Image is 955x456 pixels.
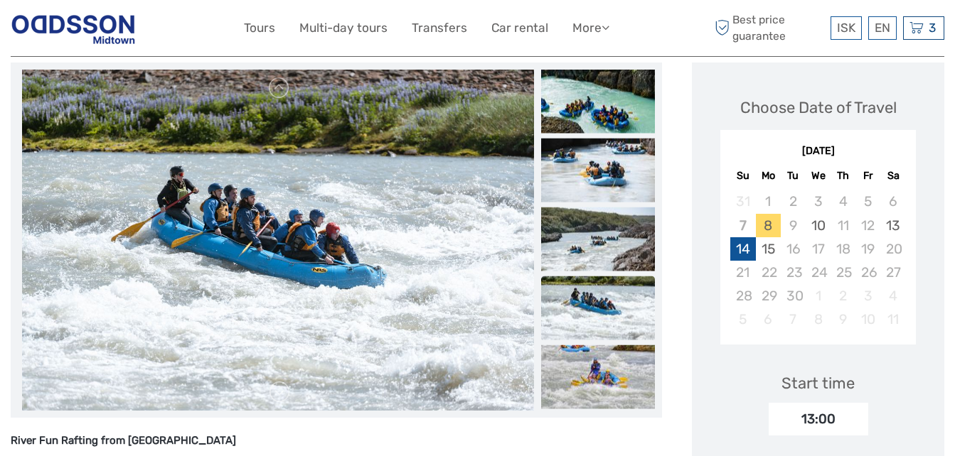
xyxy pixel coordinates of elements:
[244,18,275,38] a: Tours
[756,190,781,213] div: Not available Monday, September 1st, 2025
[756,284,781,308] div: Not available Monday, September 29th, 2025
[756,214,781,237] div: Choose Monday, September 8th, 2025
[927,21,938,35] span: 3
[541,139,655,202] img: a029aa2113a14a53852242138821e74d_slider_thumbnail.jpeg
[725,190,911,331] div: month 2025-09
[880,284,905,308] div: Not available Saturday, October 4th, 2025
[541,70,655,134] img: 747f57f6229a4147898eb41546948aa0_slider_thumbnail.jpeg
[781,190,806,213] div: Not available Tuesday, September 2nd, 2025
[831,237,855,261] div: Not available Thursday, September 18th, 2025
[806,261,831,284] div: Not available Wednesday, September 24th, 2025
[769,403,868,435] div: 13:00
[781,237,806,261] div: Not available Tuesday, September 16th, 2025
[299,18,388,38] a: Multi-day tours
[711,12,827,43] span: Best price guarantee
[756,308,781,331] div: Not available Monday, October 6th, 2025
[880,261,905,284] div: Not available Saturday, September 27th, 2025
[756,261,781,284] div: Not available Monday, September 22nd, 2025
[806,190,831,213] div: Not available Wednesday, September 3rd, 2025
[730,214,755,237] div: Not available Sunday, September 7th, 2025
[806,284,831,308] div: Not available Wednesday, October 1st, 2025
[781,372,855,394] div: Start time
[831,190,855,213] div: Not available Thursday, September 4th, 2025
[880,237,905,261] div: Not available Saturday, September 20th, 2025
[20,25,161,36] p: We're away right now. Please check back later!
[880,214,905,237] div: Choose Saturday, September 13th, 2025
[756,237,781,261] div: Choose Monday, September 15th, 2025
[781,214,806,237] div: Not available Tuesday, September 9th, 2025
[781,261,806,284] div: Not available Tuesday, September 23rd, 2025
[164,22,181,39] button: Open LiveChat chat widget
[831,261,855,284] div: Not available Thursday, September 25th, 2025
[880,190,905,213] div: Not available Saturday, September 6th, 2025
[855,284,880,308] div: Not available Friday, October 3rd, 2025
[831,308,855,331] div: Not available Thursday, October 9th, 2025
[720,144,916,159] div: [DATE]
[730,308,755,331] div: Not available Sunday, October 5th, 2025
[730,284,755,308] div: Not available Sunday, September 28th, 2025
[781,166,806,185] div: Tu
[781,308,806,331] div: Not available Tuesday, October 7th, 2025
[880,308,905,331] div: Not available Saturday, October 11th, 2025
[855,166,880,185] div: Fr
[541,276,655,340] img: 14c507ded5be437f981873682739c85d_slider_thumbnail.jpeg
[855,190,880,213] div: Not available Friday, September 5th, 2025
[806,308,831,331] div: Not available Wednesday, October 8th, 2025
[11,434,236,447] strong: River Fun Rafting from [GEOGRAPHIC_DATA]
[11,11,136,45] img: Reykjavik Residence
[837,21,855,35] span: ISK
[831,166,855,185] div: Th
[541,207,655,271] img: a6b13415cdc940b6a1671aea7bb7e56a_slider_thumbnail.jpeg
[880,166,905,185] div: Sa
[541,345,655,409] img: 6850e2da15a048e6add457af5e75b4cb_slider_thumbnail.jpeg
[806,214,831,237] div: Choose Wednesday, September 10th, 2025
[572,18,609,38] a: More
[740,97,897,119] div: Choose Date of Travel
[491,18,548,38] a: Car rental
[868,16,897,40] div: EN
[855,261,880,284] div: Not available Friday, September 26th, 2025
[730,166,755,185] div: Su
[412,18,467,38] a: Transfers
[806,166,831,185] div: We
[831,284,855,308] div: Not available Thursday, October 2nd, 2025
[855,237,880,261] div: Not available Friday, September 19th, 2025
[781,284,806,308] div: Not available Tuesday, September 30th, 2025
[831,214,855,237] div: Not available Thursday, September 11th, 2025
[730,237,755,261] div: Choose Sunday, September 14th, 2025
[806,237,831,261] div: Not available Wednesday, September 17th, 2025
[22,70,534,411] img: 14c507ded5be437f981873682739c85d_main_slider.jpeg
[855,214,880,237] div: Not available Friday, September 12th, 2025
[855,308,880,331] div: Not available Friday, October 10th, 2025
[730,190,755,213] div: Not available Sunday, August 31st, 2025
[756,166,781,185] div: Mo
[730,261,755,284] div: Not available Sunday, September 21st, 2025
